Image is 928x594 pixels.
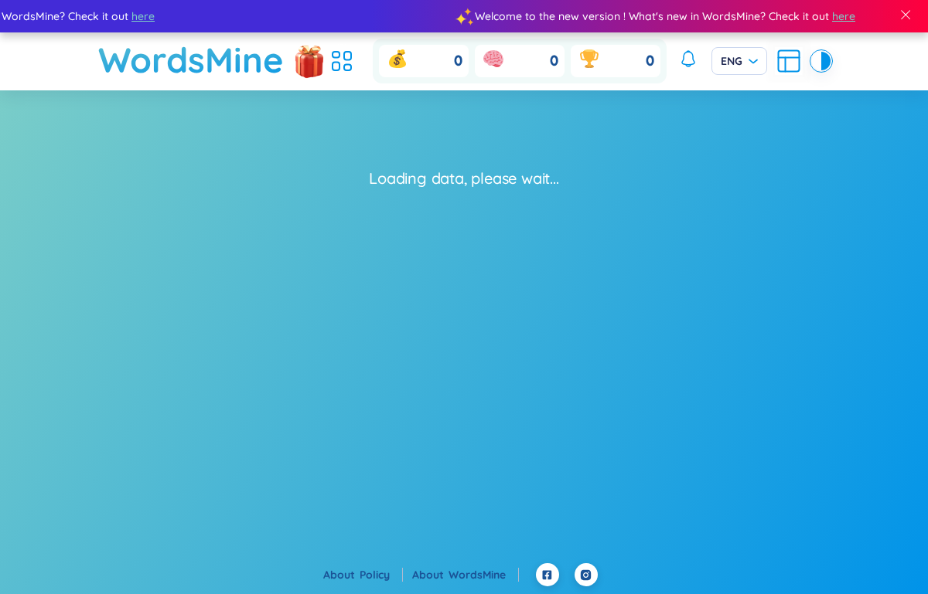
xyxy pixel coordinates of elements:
[550,52,558,71] span: 0
[646,52,654,71] span: 0
[449,568,519,582] a: WordsMine
[323,566,403,583] div: About
[131,8,155,25] span: here
[294,37,325,83] img: flashSalesIcon.a7f4f837.png
[369,168,558,189] div: Loading data, please wait...
[412,566,519,583] div: About
[721,53,758,69] span: ENG
[454,52,462,71] span: 0
[360,568,403,582] a: Policy
[98,32,284,87] a: WordsMine
[832,8,855,25] span: here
